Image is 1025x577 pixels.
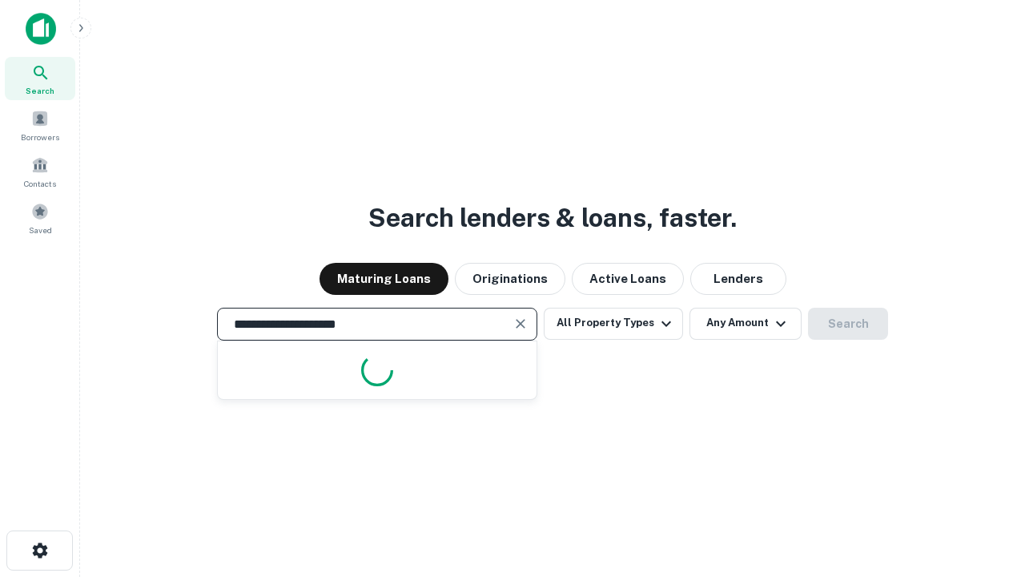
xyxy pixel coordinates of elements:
[544,308,683,340] button: All Property Types
[690,263,786,295] button: Lenders
[5,57,75,100] a: Search
[26,13,56,45] img: capitalize-icon.png
[5,196,75,240] a: Saved
[21,131,59,143] span: Borrowers
[945,449,1025,526] iframe: Chat Widget
[29,224,52,236] span: Saved
[26,84,54,97] span: Search
[5,150,75,193] a: Contacts
[455,263,565,295] button: Originations
[320,263,448,295] button: Maturing Loans
[572,263,684,295] button: Active Loans
[24,177,56,190] span: Contacts
[5,103,75,147] a: Borrowers
[509,313,532,335] button: Clear
[689,308,802,340] button: Any Amount
[368,199,737,237] h3: Search lenders & loans, faster.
